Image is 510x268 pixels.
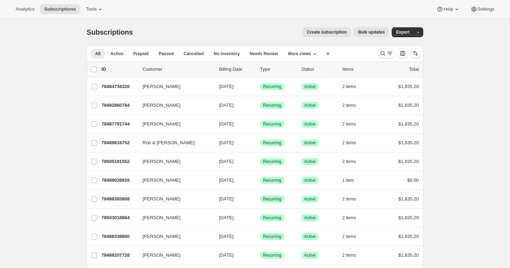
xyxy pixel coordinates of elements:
span: Recurring [263,234,282,239]
span: 2 items [342,84,356,89]
p: 78489616752 [102,139,137,146]
span: Analytics [16,6,34,12]
div: 78488207728[PERSON_NAME][DATE]SuccessRecurringSuccessActive2 items$1,835.20 [102,250,419,260]
p: 78488338800 [102,233,137,240]
span: [DATE] [219,252,234,258]
button: 2 items [342,119,364,129]
span: Active [304,159,316,164]
span: Export [396,29,409,35]
span: [DATE] [219,140,234,145]
span: [DATE] [219,159,234,164]
span: Tools [86,6,97,12]
button: Rob & [PERSON_NAME] [138,137,209,148]
button: 2 items [342,213,364,223]
button: [PERSON_NAME] [138,118,209,130]
div: 78498365808[PERSON_NAME][DATE]SuccessRecurringSuccessActive2 items$1,835.20 [102,194,419,204]
span: $1,835.20 [398,215,419,220]
span: Prepaid [133,51,149,57]
span: Recurring [263,196,282,202]
span: Help [443,6,453,12]
span: 2 items [342,196,356,202]
span: Rob & [PERSON_NAME] [143,139,195,146]
div: 78487781744[PERSON_NAME][DATE]SuccessRecurringSuccessActive2 items$1,835.20 [102,119,419,129]
span: Create subscription [307,29,347,35]
button: Create subscription [302,27,351,37]
div: 78505181552[PERSON_NAME][DATE]SuccessRecurringSuccessActive2 items$1,835.20 [102,157,419,167]
div: IDCustomerBilling DateTypeStatusItemsTotal [102,66,419,73]
button: Subscriptions [40,4,80,14]
p: 78498365808 [102,196,137,203]
span: Settings [477,6,494,12]
button: 2 items [342,157,364,167]
p: 78484734320 [102,83,137,90]
button: 2 items [342,250,364,260]
div: 78489616752Rob & [PERSON_NAME][DATE]SuccessRecurringSuccessActive2 items$1,835.20 [102,138,419,148]
span: Active [304,140,316,146]
span: 2 items [342,159,356,164]
span: $1,835.20 [398,140,419,145]
span: [PERSON_NAME] [143,233,181,240]
span: Recurring [263,84,282,89]
span: [PERSON_NAME] [143,158,181,165]
span: Active [304,103,316,108]
div: Items [342,66,378,73]
span: Active [304,177,316,183]
span: [PERSON_NAME] [143,252,181,259]
div: 78488338800[PERSON_NAME][DATE]SuccessRecurringSuccessActive2 items$1,835.20 [102,232,419,241]
button: Customize table column order and visibility [398,48,408,58]
span: [PERSON_NAME] [143,177,181,184]
span: [DATE] [219,84,234,89]
div: 78484734320[PERSON_NAME][DATE]SuccessRecurringSuccessActive2 items$1,835.20 [102,82,419,92]
button: 2 items [342,232,364,241]
span: [PERSON_NAME] [143,83,181,90]
span: [DATE] [219,177,234,183]
button: 2 items [342,194,364,204]
button: Help [432,4,464,14]
button: Bulk updates [354,27,389,37]
button: 1 item [342,175,362,185]
span: $0.00 [407,177,419,183]
button: [PERSON_NAME] [138,250,209,261]
span: Subscriptions [87,28,133,36]
span: $1,835.20 [398,252,419,258]
button: 2 items [342,100,364,110]
span: Needs Review [250,51,278,57]
button: Create new view [322,49,334,59]
span: Active [304,234,316,239]
span: Recurring [263,252,282,258]
p: Status [301,66,337,73]
div: 78492860784[PERSON_NAME][DATE]SuccessRecurringSuccessActive2 items$1,835.20 [102,100,419,110]
span: Recurring [263,140,282,146]
span: All [95,51,101,57]
div: Type [260,66,296,73]
span: [DATE] [219,215,234,220]
p: 78503018864 [102,214,137,221]
div: 78489026928[PERSON_NAME][DATE]SuccessRecurringSuccessActive1 item$0.00 [102,175,419,185]
span: Recurring [263,103,282,108]
span: Recurring [263,121,282,127]
span: 2 items [342,215,356,221]
span: Active [110,51,123,57]
p: 78488207728 [102,252,137,259]
span: 2 items [342,252,356,258]
p: Total [409,66,419,73]
button: [PERSON_NAME] [138,212,209,223]
span: 2 items [342,103,356,108]
span: Active [304,121,316,127]
span: Active [304,252,316,258]
span: [DATE] [219,196,234,202]
span: More views [288,51,311,57]
span: Bulk updates [358,29,385,35]
span: [DATE] [219,234,234,239]
p: 78505181552 [102,158,137,165]
button: Sort the results [410,48,420,58]
span: $1,835.20 [398,84,419,89]
span: Cancelled [184,51,204,57]
div: 78503018864[PERSON_NAME][DATE]SuccessRecurringSuccessActive2 items$1,835.20 [102,213,419,223]
p: ID [102,66,137,73]
span: $1,835.20 [398,159,419,164]
span: Recurring [263,215,282,221]
span: No inventory [214,51,239,57]
button: Search and filter results [378,48,395,58]
span: Active [304,196,316,202]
